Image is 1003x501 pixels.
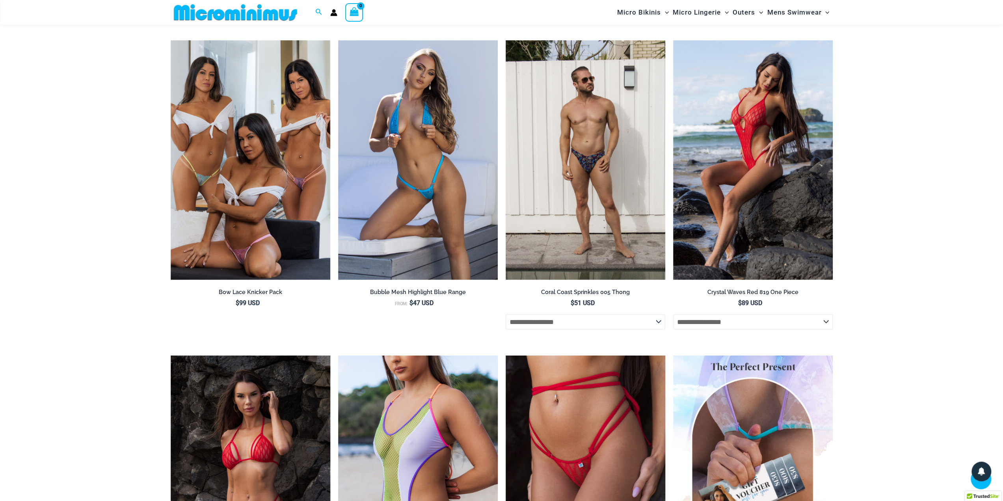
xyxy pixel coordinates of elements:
h2: Coral Coast Sprinkles 005 Thong [506,289,665,296]
span: $ [236,299,239,307]
a: Bubble Mesh Highlight Blue Range [338,289,498,299]
img: Bow Lace Knicker Pack [171,41,330,280]
bdi: 99 USD [236,299,260,307]
span: Menu Toggle [721,2,729,22]
span: $ [409,299,413,307]
img: MM SHOP LOGO FLAT [171,4,300,21]
span: $ [738,299,742,307]
span: Outers [733,2,755,22]
bdi: 51 USD [571,299,595,307]
a: Search icon link [315,7,322,17]
h2: Crystal Waves Red 819 One Piece [673,289,833,296]
img: Coral Coast Sprinkles 005 Thong 06 [506,41,665,280]
h2: Bow Lace Knicker Pack [171,289,330,296]
span: From: [395,301,408,306]
h2: Bubble Mesh Highlight Blue Range [338,289,498,296]
a: OutersMenu ToggleMenu Toggle [731,2,765,22]
span: Micro Bikinis [617,2,661,22]
span: Menu Toggle [661,2,669,22]
a: Coral Coast Sprinkles 005 Thong [506,289,665,299]
span: Mens Swimwear [767,2,821,22]
span: Micro Lingerie [673,2,721,22]
bdi: 89 USD [738,299,762,307]
a: Bow Lace Knicker Pack [171,289,330,299]
a: Mens SwimwearMenu ToggleMenu Toggle [765,2,831,22]
bdi: 47 USD [409,299,434,307]
a: Account icon link [330,9,337,16]
nav: Site Navigation [614,1,833,24]
a: Crystal Waves Red 819 One Piece [673,289,833,299]
span: Menu Toggle [755,2,763,22]
a: Bubble Mesh Highlight Blue 309 Tri Top 421 Micro 05Bubble Mesh Highlight Blue 309 Tri Top 421 Mic... [338,41,498,280]
span: Menu Toggle [821,2,829,22]
a: Coral Coast Sprinkles 005 Thong 06Coral Coast Sprinkles 005 Thong 08Coral Coast Sprinkles 005 Tho... [506,41,665,280]
a: Bow Lace Knicker PackBow Lace Mint Multi 601 Thong 03Bow Lace Mint Multi 601 Thong 03 [171,41,330,280]
a: Crystal Waves Red 819 One Piece 04Crystal Waves Red 819 One Piece 03Crystal Waves Red 819 One Pie... [673,41,833,280]
a: Micro BikinisMenu ToggleMenu Toggle [615,2,671,22]
a: View Shopping Cart, empty [345,3,363,21]
span: $ [571,299,574,307]
a: Micro LingerieMenu ToggleMenu Toggle [671,2,731,22]
img: Bubble Mesh Highlight Blue 309 Tri Top 421 Micro 05 [338,41,498,280]
img: Crystal Waves Red 819 One Piece 04 [673,41,833,280]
